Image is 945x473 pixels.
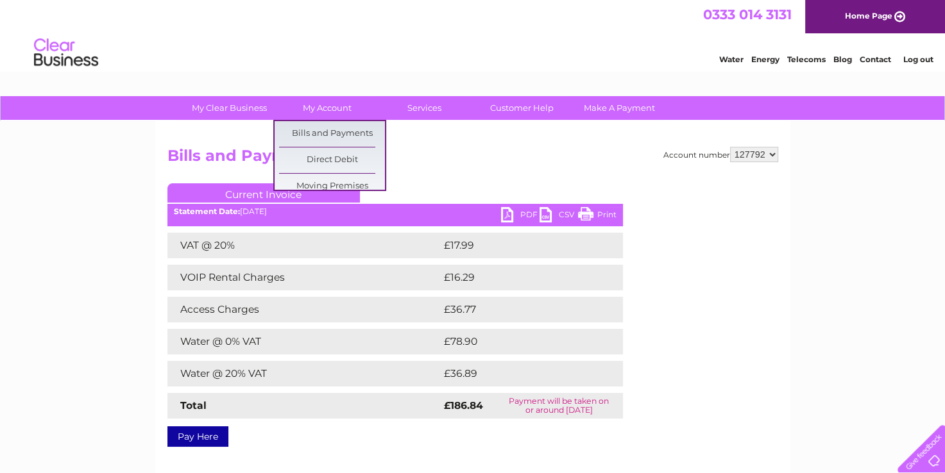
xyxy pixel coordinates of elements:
div: Clear Business is a trading name of Verastar Limited (registered in [GEOGRAPHIC_DATA] No. 3667643... [170,7,776,62]
div: [DATE] [167,207,623,216]
a: Customer Help [469,96,575,120]
b: Statement Date: [174,206,240,216]
a: Contact [860,54,891,64]
a: Energy [751,54,779,64]
td: Access Charges [167,297,441,322]
td: Water @ 20% VAT [167,361,441,386]
a: My Account [274,96,380,120]
strong: £186.84 [444,399,483,411]
td: £17.99 [441,233,596,258]
div: Account number [663,147,778,162]
a: Pay Here [167,426,228,447]
td: £36.77 [441,297,597,322]
td: £16.29 [441,265,596,290]
a: Telecoms [787,54,826,64]
img: logo.png [33,33,99,72]
td: £36.89 [441,361,598,386]
td: Water @ 0% VAT [167,329,441,354]
a: Log out [903,54,933,64]
strong: Total [180,399,207,411]
a: Make A Payment [566,96,672,120]
td: VAT @ 20% [167,233,441,258]
a: Water [719,54,744,64]
a: Direct Debit [279,147,385,173]
h2: Bills and Payments [167,147,778,171]
a: Moving Premises [279,174,385,199]
a: My Clear Business [176,96,282,120]
td: Payment will be taken on or around [DATE] [495,393,623,419]
td: VOIP Rental Charges [167,265,441,290]
a: 0333 014 3131 [703,6,792,22]
a: Blog [833,54,852,64]
a: PDF [501,207,540,226]
a: Bills and Payments [279,121,385,147]
a: Services [371,96,477,120]
a: Print [578,207,617,226]
a: CSV [540,207,578,226]
a: Current Invoice [167,183,360,203]
td: £78.90 [441,329,598,354]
